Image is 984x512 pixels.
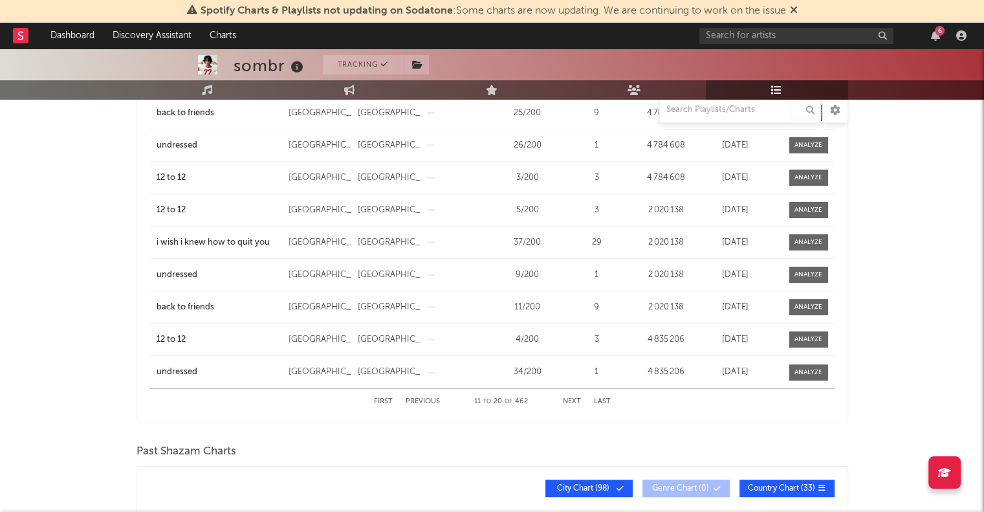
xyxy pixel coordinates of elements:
button: Previous [406,398,440,405]
div: [DATE] [704,139,767,152]
div: [GEOGRAPHIC_DATA] [358,269,421,282]
div: 3 [565,172,628,184]
input: Search for artists [699,28,893,44]
button: Last [594,398,611,405]
span: Country Chart ( 33 ) [748,485,815,493]
div: [GEOGRAPHIC_DATA] [358,236,421,249]
div: [GEOGRAPHIC_DATA] [289,301,351,314]
div: 3 / 200 [496,172,559,184]
span: Spotify Charts & Playlists not updating on Sodatone [201,6,453,16]
div: [GEOGRAPHIC_DATA] [289,204,351,217]
a: undressed [157,269,282,282]
span: of [505,399,512,405]
div: 3 [565,333,628,346]
div: sombr [234,55,307,76]
a: 12 to 12 [157,172,282,184]
div: 2 020 138 [635,236,697,249]
span: City Chart ( 98 ) [554,485,613,493]
div: 9 / 200 [496,269,559,282]
span: : Some charts are now updating. We are continuing to work on the issue [201,6,786,16]
div: 3 [565,204,628,217]
span: Dismiss [790,6,798,16]
div: 34 / 200 [496,366,559,379]
div: 29 [565,236,628,249]
div: [GEOGRAPHIC_DATA] [358,107,421,120]
button: City Chart(98) [545,480,633,497]
div: 26 / 200 [496,139,559,152]
div: 37 / 200 [496,236,559,249]
button: Next [563,398,581,405]
div: 4 835 206 [635,366,697,379]
a: 12 to 12 [157,333,282,346]
div: 4 784 608 [635,139,697,152]
div: 9 [565,107,628,120]
button: 6 [931,30,940,41]
div: 9 [565,301,628,314]
div: [DATE] [704,269,767,282]
div: 4 784 608 [635,107,697,120]
button: Tracking [323,55,404,74]
div: [DATE] [704,301,767,314]
div: 4 835 206 [635,333,697,346]
div: 4 / 200 [496,333,559,346]
div: 25 / 200 [496,107,559,120]
div: 6 [935,26,945,36]
input: Search Playlists/Charts [659,97,821,123]
div: 1 [565,269,628,282]
button: First [374,398,393,405]
div: [DATE] [704,172,767,184]
span: Past Shazam Charts [137,444,236,460]
div: [GEOGRAPHIC_DATA] [289,269,351,282]
span: Genre Chart ( 0 ) [651,485,710,493]
div: 5 / 200 [496,204,559,217]
div: 11 / 200 [496,301,559,314]
div: [DATE] [704,236,767,249]
a: back to friends [157,301,282,314]
div: 1 [565,366,628,379]
div: [GEOGRAPHIC_DATA] [289,172,351,184]
div: [GEOGRAPHIC_DATA] [289,139,351,152]
div: [GEOGRAPHIC_DATA] [358,172,421,184]
div: [GEOGRAPHIC_DATA] [289,107,351,120]
div: [DATE] [704,204,767,217]
a: 12 to 12 [157,204,282,217]
div: 4 784 608 [635,172,697,184]
div: [GEOGRAPHIC_DATA] [358,333,421,346]
div: 2 020 138 [635,269,697,282]
div: [DATE] [704,333,767,346]
a: Dashboard [41,23,104,49]
div: 1 [565,139,628,152]
a: Discovery Assistant [104,23,201,49]
div: 2 020 138 [635,204,697,217]
div: [GEOGRAPHIC_DATA] [358,139,421,152]
div: [GEOGRAPHIC_DATA] [358,301,421,314]
div: [GEOGRAPHIC_DATA] [358,204,421,217]
div: [GEOGRAPHIC_DATA] [289,236,351,249]
a: back to friends [157,107,282,120]
button: Genre Chart(0) [642,480,730,497]
a: i wish i knew how to quit you [157,236,282,249]
div: 11 20 462 [466,394,537,410]
div: [DATE] [704,366,767,379]
a: Charts [201,23,245,49]
div: [GEOGRAPHIC_DATA] [289,333,351,346]
div: 2 020 138 [635,301,697,314]
a: undressed [157,139,282,152]
button: Country Chart(33) [739,480,835,497]
div: [GEOGRAPHIC_DATA] [289,366,351,379]
a: undressed [157,366,282,379]
div: [GEOGRAPHIC_DATA] [358,366,421,379]
span: to [483,399,491,405]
